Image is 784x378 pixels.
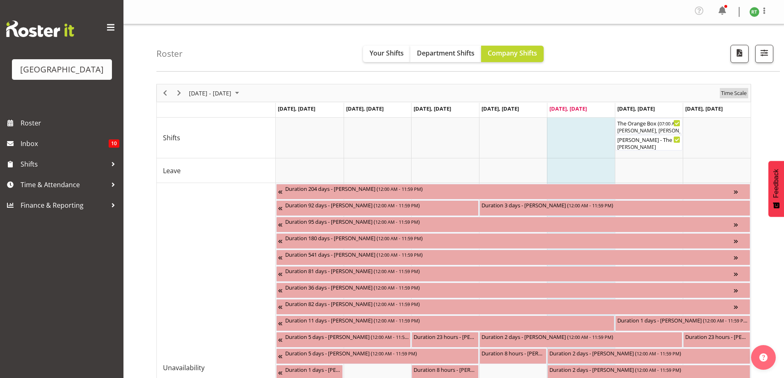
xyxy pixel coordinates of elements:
span: [DATE] - [DATE] [188,88,232,98]
span: Company Shifts [488,49,537,58]
div: Unavailability"s event - Duration 82 days - David Fourie Begin From Wednesday, August 20, 2025 at... [276,299,750,315]
div: Unavailability"s event - Duration 2 days - Skye Colonna Begin From Thursday, September 4, 2025 at... [479,332,682,348]
div: Duration 8 hours - [PERSON_NAME] ( ) [482,349,544,357]
span: 12:00 AM - 11:59 PM [378,186,421,192]
span: Time Scale [720,88,747,98]
div: Duration 204 days - [PERSON_NAME] ( ) [285,184,734,192]
span: 12:00 AM - 11:59 PM [378,251,421,258]
div: Next [172,84,186,102]
span: [DATE], [DATE] [685,105,723,112]
div: Duration 1 days - [PERSON_NAME] ( ) [617,316,748,324]
span: 12:00 AM - 11:59 PM [375,317,418,324]
div: Duration 92 days - [PERSON_NAME] ( ) [285,201,477,209]
div: Unavailability"s event - Duration 95 days - Ciska Vogelzang Begin From Wednesday, June 11, 2025 a... [276,217,750,232]
span: [DATE], [DATE] [482,105,519,112]
div: Unavailability"s event - Duration 5 days - Davey Van Gooswilligen Begin From Friday, August 29, 2... [276,348,479,364]
div: [PERSON_NAME] - The Orange Box - Ticketing Box Office ( ) [617,135,680,144]
div: Previous [158,84,172,102]
span: 12:00 AM - 11:59 PM [375,268,418,274]
div: Unavailability"s event - Duration 5 days - Ruby Grace Begin From Thursday, August 28, 2025 at 12:... [276,332,411,348]
div: Duration 180 days - [PERSON_NAME] ( ) [285,234,734,242]
span: Leave [163,166,181,176]
span: 12:00 AM - 11:59 PM [372,350,415,357]
div: Shifts"s event - The Orange Box Begin From Saturday, September 6, 2025 at 7:00:00 AM GMT+12:00 En... [615,118,682,134]
img: richard-test10237.jpg [749,7,759,17]
span: Shifts [21,158,107,170]
div: Duration 95 days - [PERSON_NAME] ( ) [285,217,734,225]
span: 12:00 AM - 11:59 PM [705,317,747,324]
button: Your Shifts [363,46,410,62]
div: Duration 11 days - [PERSON_NAME] ( ) [285,316,613,324]
span: Roster [21,117,119,129]
div: Duration 5 days - [PERSON_NAME] ( ) [285,349,477,357]
td: Shifts resource [157,118,276,158]
h4: Roster [156,49,183,58]
div: Duration 23 hours - [PERSON_NAME] ( ) [414,332,477,341]
span: Shifts [163,133,180,143]
span: 12:00 AM - 11:59 PM [375,301,418,307]
span: 12:00 AM - 11:59 PM [378,235,421,241]
span: [DATE], [DATE] [549,105,587,112]
div: Duration 541 days - [PERSON_NAME] ( ) [285,250,734,258]
span: 07:00 AM - 02:00 PM [659,120,702,127]
span: 12:00 AM - 11:59 PM [569,202,612,209]
div: [PERSON_NAME] [617,144,680,151]
div: Duration 2 days - [PERSON_NAME] ( ) [482,332,680,341]
div: Duration 36 days - [PERSON_NAME] ( ) [285,283,734,291]
span: Inbox [21,137,109,150]
div: Unavailability"s event - Duration 92 days - Heather Powell Begin From Tuesday, June 3, 2025 at 12... [276,200,479,216]
div: Duration 2 days - [PERSON_NAME] ( ) [549,349,748,357]
span: Unavailability [163,363,205,373]
span: 12:00 AM - 11:59 PM [375,218,418,225]
img: Rosterit website logo [6,21,74,37]
span: 12:00 AM - 11:59 PM [637,350,679,357]
span: 10 [109,139,119,148]
button: Company Shifts [481,46,544,62]
span: 12:00 AM - 11:59 PM [637,366,679,373]
button: Previous [160,88,171,98]
button: Download a PDF of the roster according to the set date range. [730,45,749,63]
span: 12:00 AM - 11:59 PM [569,334,612,340]
span: 12:00 AM - 11:59 PM [375,284,418,291]
span: Department Shifts [417,49,475,58]
div: Duration 23 hours - [PERSON_NAME] ( ) [685,332,748,341]
div: Shifts"s event - Wendy - The Orange Box - Ticketing Box Office Begin From Saturday, September 6, ... [615,135,682,151]
div: [PERSON_NAME], [PERSON_NAME] [617,127,680,135]
div: Unavailability"s event - Duration 204 days - Fiona Macnab Begin From Monday, March 10, 2025 at 12... [276,184,750,199]
button: Next [174,88,185,98]
div: Unavailability"s event - Duration 2 days - Davey Van Gooswilligen Begin From Friday, September 5,... [547,348,750,364]
div: Unavailability"s event - Duration 541 days - Thomas Bohanna Begin From Tuesday, July 8, 2025 at 1... [276,250,750,265]
div: Unavailability"s event - Duration 23 hours - Alex Freeman Begin From Sunday, September 7, 2025 at... [683,332,750,348]
span: [DATE], [DATE] [346,105,384,112]
span: Your Shifts [370,49,404,58]
div: Duration 8 hours - [PERSON_NAME] ( ) [414,365,477,373]
div: Duration 82 days - [PERSON_NAME] ( ) [285,299,734,308]
div: Unavailability"s event - Duration 36 days - Caro Richards Begin From Sunday, August 10, 2025 at 1... [276,283,750,298]
div: Duration 3 days - [PERSON_NAME] ( ) [482,201,748,209]
div: Unavailability"s event - Duration 3 days - Beana Badenhorst Begin From Thursday, September 4, 202... [479,200,750,216]
div: Unavailability"s event - Duration 8 hours - Renée Hewitt Begin From Thursday, September 4, 2025 a... [479,348,547,364]
div: Unavailability"s event - Duration 81 days - Grace Cavell Begin From Thursday, July 17, 2025 at 12... [276,266,750,282]
div: [GEOGRAPHIC_DATA] [20,63,104,76]
span: Feedback [772,169,780,198]
img: help-xxl-2.png [759,353,768,362]
div: The Orange Box ( ) [617,119,680,127]
td: Leave resource [157,158,276,183]
button: Filter Shifts [755,45,773,63]
span: Time & Attendance [21,179,107,191]
div: Duration 81 days - [PERSON_NAME] ( ) [285,267,734,275]
div: Duration 1 days - [PERSON_NAME] ( ) [285,365,341,373]
div: Unavailability"s event - Duration 180 days - Katrina Luca Begin From Friday, July 4, 2025 at 12:0... [276,233,750,249]
div: Unavailability"s event - Duration 1 days - Amy Duncanson Begin From Saturday, September 6, 2025 a... [615,315,750,331]
span: 12:00 AM - 11:59 PM [372,334,415,340]
button: Time Scale [720,88,748,98]
div: Duration 2 days - [PERSON_NAME] ( ) [549,365,748,373]
div: Unavailability"s event - Duration 23 hours - Hanna Peters Begin From Wednesday, September 3, 2025... [412,332,479,348]
div: Unavailability"s event - Duration 11 days - Emma Johns Begin From Monday, August 25, 2025 at 12:0... [276,315,615,331]
span: [DATE], [DATE] [278,105,315,112]
span: [DATE], [DATE] [414,105,451,112]
button: September 01 - 07, 2025 [188,88,243,98]
div: Duration 5 days - [PERSON_NAME] ( ) [285,332,409,341]
span: 12:00 AM - 11:59 PM [375,202,418,209]
button: Feedback - Show survey [768,161,784,217]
